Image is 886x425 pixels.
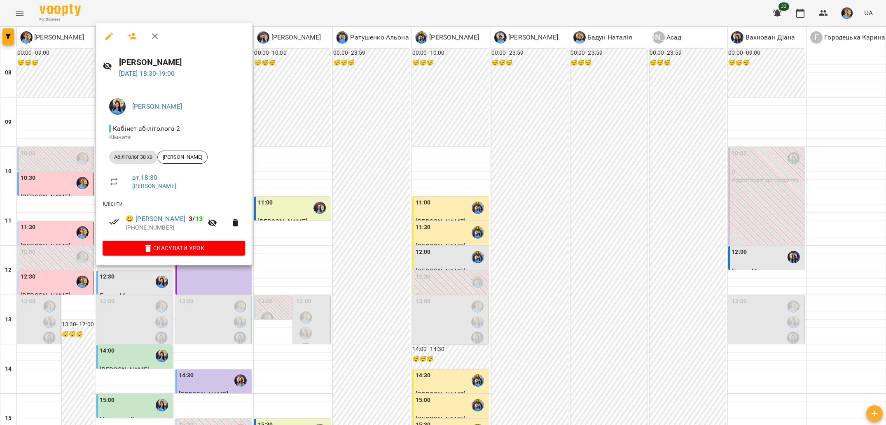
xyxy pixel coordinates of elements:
[132,174,157,181] a: вт , 18:30
[157,151,208,164] div: [PERSON_NAME]
[126,214,185,224] a: 😀 [PERSON_NAME]
[103,241,245,255] button: Скасувати Урок
[132,102,182,110] a: [PERSON_NAME]
[109,133,238,142] p: Кімната
[119,56,245,69] h6: [PERSON_NAME]
[132,183,176,189] a: [PERSON_NAME]
[158,153,207,161] span: [PERSON_NAME]
[126,224,203,232] p: [PHONE_NUMBER]
[109,125,182,132] span: - Кабінет абілітолога 2
[103,200,245,241] ul: Клієнти
[119,70,175,77] a: [DATE] 18:30-19:00
[195,215,203,223] span: 13
[109,243,238,253] span: Скасувати Урок
[109,98,126,115] img: 24884255850493cb15413a826ca6292d.jpg
[189,215,192,223] span: 3
[109,217,119,227] svg: Візит сплачено
[189,215,203,223] b: /
[109,153,157,161] span: Абілітолог 30 хв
